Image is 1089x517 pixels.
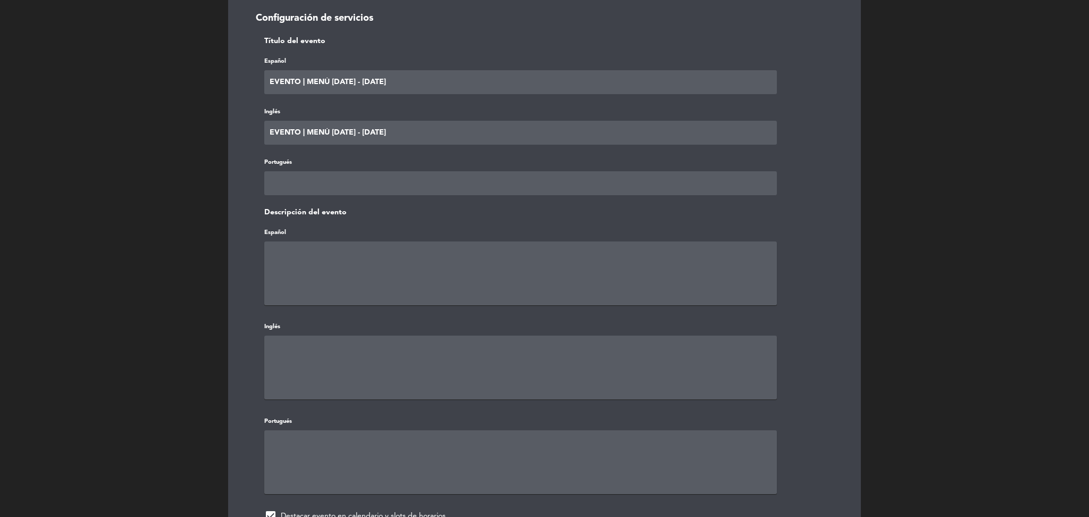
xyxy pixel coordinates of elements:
[264,57,286,66] label: Español
[256,206,785,219] div: Descripción del evento
[264,417,292,427] label: Portugués
[248,13,841,24] h3: Configuración de servicios
[264,228,286,238] label: Español
[264,107,280,117] label: Inglés
[256,35,785,47] div: Título del evento
[264,322,280,332] label: Inglés
[264,158,292,168] label: Portugués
